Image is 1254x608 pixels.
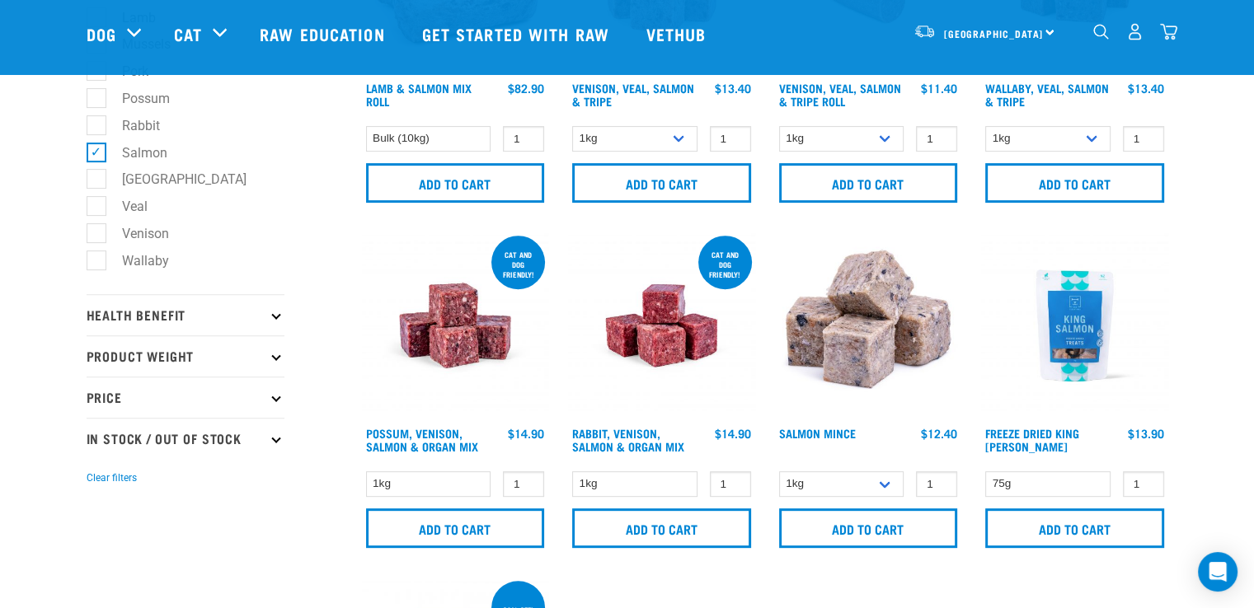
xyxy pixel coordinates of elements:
[96,88,176,109] label: Possum
[174,21,202,46] a: Cat
[572,430,684,449] a: Rabbit, Venison, Salmon & Organ Mix
[710,126,751,152] input: 1
[779,430,856,436] a: Salmon Mince
[366,163,545,203] input: Add to cart
[568,232,755,419] img: Rabbit Venison Salmon Organ 1688
[1128,82,1164,95] div: $13.40
[96,223,176,244] label: Venison
[779,508,958,548] input: Add to cart
[572,163,751,203] input: Add to cart
[508,427,544,440] div: $14.90
[572,508,751,548] input: Add to cart
[698,242,752,287] div: Cat and dog friendly!
[1126,23,1144,40] img: user.png
[985,85,1109,104] a: Wallaby, Veal, Salmon & Tripe
[96,196,154,217] label: Veal
[366,508,545,548] input: Add to cart
[916,471,957,497] input: 1
[1123,126,1164,152] input: 1
[96,169,253,189] label: [GEOGRAPHIC_DATA]
[630,1,727,67] a: Vethub
[96,61,155,82] label: Pork
[96,143,174,163] label: Salmon
[406,1,630,67] a: Get started with Raw
[779,85,901,104] a: Venison, Veal, Salmon & Tripe Roll
[710,471,751,497] input: 1
[944,30,1044,36] span: [GEOGRAPHIC_DATA]
[985,508,1164,548] input: Add to cart
[87,335,284,376] p: Product Weight
[1093,24,1109,40] img: home-icon-1@2x.png
[503,471,544,497] input: 1
[362,232,549,419] img: Possum Venison Salmon Organ 1626
[508,82,544,95] div: $82.90
[366,430,478,449] a: Possum, Venison, Salmon & Organ Mix
[87,294,284,335] p: Health Benefit
[87,418,284,459] p: In Stock / Out Of Stock
[916,126,957,152] input: 1
[572,85,694,104] a: Venison, Veal, Salmon & Tripe
[96,250,176,271] label: Wallaby
[87,470,137,485] button: Clear filters
[985,430,1079,449] a: Freeze Dried King [PERSON_NAME]
[87,376,284,418] p: Price
[491,242,545,287] div: cat and dog friendly!
[1160,23,1177,40] img: home-icon@2x.png
[985,163,1164,203] input: Add to cart
[1128,427,1164,440] div: $13.90
[715,427,751,440] div: $14.90
[981,232,1168,419] img: RE Product Shoot 2023 Nov8584
[1198,552,1238,592] div: Open Intercom Messenger
[96,115,167,136] label: Rabbit
[503,126,544,152] input: 1
[87,21,116,46] a: Dog
[921,427,957,440] div: $12.40
[913,24,936,39] img: van-moving.png
[921,82,957,95] div: $11.40
[366,85,472,104] a: Lamb & Salmon Mix Roll
[715,82,751,95] div: $13.40
[775,232,962,419] img: 1141 Salmon Mince 01
[779,163,958,203] input: Add to cart
[243,1,405,67] a: Raw Education
[1123,471,1164,497] input: 1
